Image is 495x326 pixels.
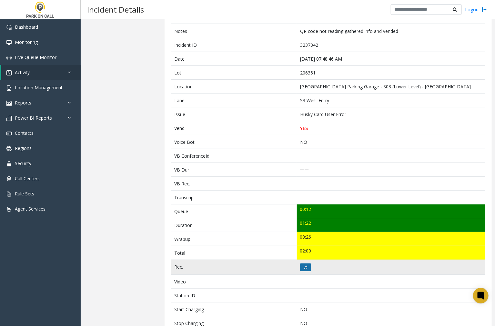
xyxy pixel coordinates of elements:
img: 'icon' [6,131,12,136]
img: 'icon' [6,55,12,60]
td: Location [171,80,297,94]
img: 'icon' [6,101,12,106]
td: Lane [171,94,297,107]
p: NO [300,306,482,313]
td: [DATE] 07:48:46 AM [297,52,485,66]
td: Lot [171,66,297,80]
td: VB Rec. [171,177,297,191]
img: 'icon' [6,85,12,91]
img: 'icon' [6,161,12,166]
td: Notes [171,24,297,38]
td: Station ID [171,289,297,302]
img: 'icon' [6,176,12,182]
span: Call Centers [15,175,40,182]
span: Security [15,160,31,166]
td: Vend [171,121,297,135]
td: Voice Bot [171,135,297,149]
img: 'icon' [6,70,12,75]
td: 206351 [297,66,485,80]
td: [GEOGRAPHIC_DATA] Parking Garage - S03 (Lower Level) - [GEOGRAPHIC_DATA] [297,80,485,94]
td: Duration [171,218,297,232]
td: VB Dur [171,163,297,177]
td: 3237342 [297,38,485,52]
a: Logout [465,6,487,13]
p: YES [300,125,482,132]
img: 'icon' [6,146,12,151]
a: Activity [1,65,81,80]
td: Wrapup [171,232,297,246]
td: 02:00 [297,246,485,260]
td: Start Charging [171,302,297,316]
td: VB ConferenceId [171,149,297,163]
td: __:__ [297,163,485,177]
td: Rec. [171,260,297,275]
td: Queue [171,204,297,218]
img: 'icon' [6,207,12,212]
h3: Incident Details [84,2,147,17]
td: Date [171,52,297,66]
span: Location Management [15,84,63,91]
p: NO [300,139,482,145]
td: Video [171,275,297,289]
span: Live Queue Monitor [15,54,56,60]
span: Contacts [15,130,34,136]
td: 01:22 [297,218,485,232]
td: 00:12 [297,204,485,218]
td: Total [171,246,297,260]
span: Regions [15,145,32,151]
img: 'icon' [6,40,12,45]
img: 'icon' [6,116,12,121]
td: Husky Card User Error [297,107,485,121]
img: logout [482,6,487,13]
span: Dashboard [15,24,38,30]
span: Agent Services [15,206,45,212]
td: Incident ID [171,38,297,52]
span: Power BI Reports [15,115,52,121]
span: Monitoring [15,39,38,45]
img: 'icon' [6,192,12,197]
span: Reports [15,100,31,106]
img: 'icon' [6,25,12,30]
span: Activity [15,69,30,75]
td: S3 West Entry [297,94,485,107]
td: 00:26 [297,232,485,246]
td: Issue [171,107,297,121]
td: Transcript [171,191,297,204]
td: QR code not reading gathered info and vended [297,24,485,38]
span: Rule Sets [15,191,34,197]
